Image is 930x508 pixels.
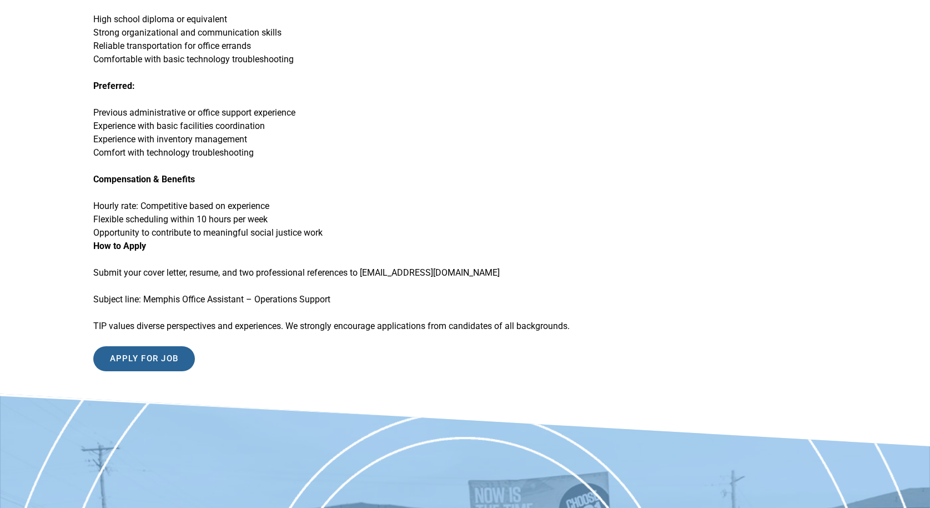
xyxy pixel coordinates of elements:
[93,293,600,306] p: Subject line: Memphis Office Assistant – Operations Support
[93,346,195,371] input: Apply for job
[93,200,600,253] p: Hourly rate: Competitive based on experience Flexible scheduling within 10 hours per week Opportu...
[93,320,600,333] p: TIP values diverse perspectives and experiences. We strongly encourage applications from candidat...
[93,174,195,185] strong: Compensation & Benefits
[93,241,146,251] strong: How to Apply
[93,106,600,160] p: Previous administrative or office support experience Experience with basic facilities coordinatio...
[93,13,600,66] p: High school diploma or equivalent Strong organizational and communication skills Reliable transpo...
[93,81,135,91] strong: Preferred:
[93,266,600,280] p: Submit your cover letter, resume, and two professional references to [EMAIL_ADDRESS][DOMAIN_NAME]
